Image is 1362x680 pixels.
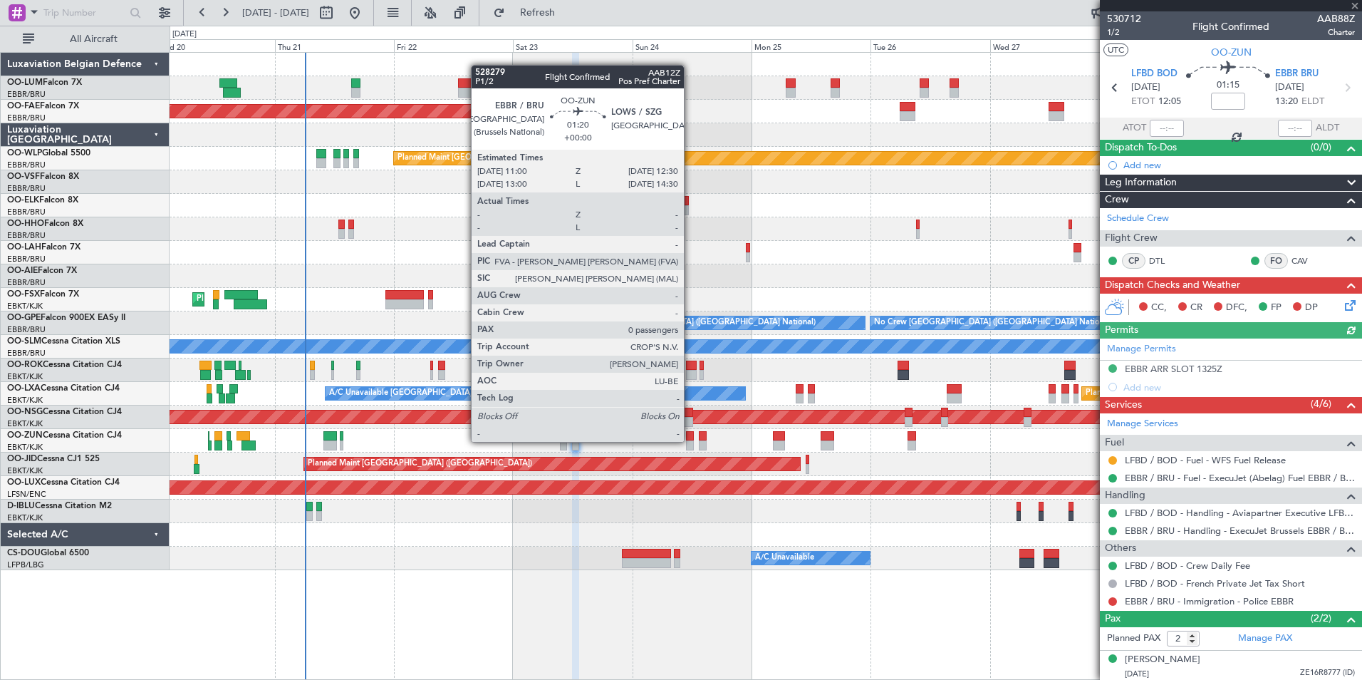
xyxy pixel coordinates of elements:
input: Trip Number [43,2,125,24]
span: AAB88Z [1317,11,1355,26]
span: OO-ZUN [1211,45,1252,60]
a: Manage Services [1107,417,1178,431]
a: EBBR/BRU [7,324,46,335]
div: Planned Maint [GEOGRAPHIC_DATA] ([GEOGRAPHIC_DATA] National) [1086,383,1343,404]
span: DP [1305,301,1318,315]
span: ETOT [1131,95,1155,109]
span: Others [1105,540,1136,557]
a: EBKT/KJK [7,512,43,523]
span: OO-AIE [7,267,38,275]
div: [DATE] [172,29,197,41]
span: ZE16R8777 (ID) [1300,667,1355,679]
a: OO-AIEFalcon 7X [7,267,77,275]
span: ALDT [1316,121,1339,135]
div: No Crew [GEOGRAPHIC_DATA] ([GEOGRAPHIC_DATA] National) [874,312,1113,334]
span: ATOT [1123,121,1146,135]
span: All Aircraft [37,34,150,44]
a: OO-LUXCessna Citation CJ4 [7,478,120,487]
span: OO-LUX [7,478,41,487]
a: EBBR/BRU [7,160,46,170]
span: Handling [1105,488,1145,504]
a: EBBR/BRU [7,254,46,264]
span: OO-ROK [7,361,43,369]
span: CR [1190,301,1202,315]
label: Planned PAX [1107,632,1160,646]
a: DTL [1149,254,1181,267]
a: EBBR / BRU - Fuel - ExecuJet (Abelag) Fuel EBBR / BRU [1125,472,1355,484]
span: [DATE] [1125,669,1149,679]
span: 530712 [1107,11,1141,26]
div: A/C Unavailable [GEOGRAPHIC_DATA] ([GEOGRAPHIC_DATA] National) [329,383,594,404]
div: Mon 25 [752,39,870,52]
div: No Crew [GEOGRAPHIC_DATA] ([GEOGRAPHIC_DATA] National) [577,312,816,334]
a: LFBD / BOD - French Private Jet Tax Short [1125,577,1305,589]
span: Dispatch To-Dos [1105,140,1177,156]
a: EBBR/BRU [7,89,46,100]
span: OO-HHO [7,220,44,228]
a: EBBR/BRU [7,207,46,217]
div: Sat 23 [513,39,632,52]
span: (2/2) [1311,611,1331,626]
a: OO-VSFFalcon 8X [7,172,79,181]
span: (0/0) [1311,140,1331,155]
a: LFBD / BOD - Handling - Aviapartner Executive LFBD****MYhandling*** / BOD [1125,507,1355,519]
span: OO-LUM [7,78,43,87]
a: EBKT/KJK [7,301,43,311]
div: A/C Unavailable [755,547,814,569]
button: All Aircraft [16,28,155,51]
div: [PERSON_NAME] [1125,653,1200,667]
span: OO-ZUN [7,431,43,440]
span: 12:05 [1158,95,1181,109]
span: 01:15 [1217,78,1239,93]
div: Planned Maint [GEOGRAPHIC_DATA] ([GEOGRAPHIC_DATA]) [397,148,622,169]
span: OO-LXA [7,384,41,393]
div: Wed 27 [990,39,1109,52]
a: OO-JIDCessna CJ1 525 [7,455,100,463]
span: OO-LAH [7,243,41,252]
button: UTC [1103,43,1128,56]
span: OO-FSX [7,290,40,299]
a: EBBR/BRU [7,230,46,241]
a: CAV [1291,254,1324,267]
a: OO-ELKFalcon 8X [7,196,78,205]
span: Refresh [508,8,568,18]
span: FP [1271,301,1282,315]
div: FO [1264,253,1288,269]
span: Services [1105,397,1142,413]
span: OO-FAE [7,102,40,110]
a: EBBR / BRU - Handling - ExecuJet Brussels EBBR / BRU [1125,525,1355,537]
a: OO-FAEFalcon 7X [7,102,79,110]
span: OO-VSF [7,172,40,181]
span: CC, [1151,301,1167,315]
div: Thu 21 [275,39,394,52]
a: OO-GPEFalcon 900EX EASy II [7,314,125,322]
a: EBKT/KJK [7,418,43,429]
a: OO-ROKCessna Citation CJ4 [7,361,122,369]
span: Fuel [1105,435,1124,451]
span: Crew [1105,192,1129,208]
a: EBKT/KJK [7,465,43,476]
span: OO-JID [7,455,37,463]
a: OO-SLMCessna Citation XLS [7,337,120,346]
a: EBKT/KJK [7,371,43,382]
a: OO-LAHFalcon 7X [7,243,80,252]
a: Manage PAX [1238,632,1292,646]
span: [DATE] [1275,81,1304,95]
span: EBBR BRU [1275,67,1319,81]
span: OO-SLM [7,337,41,346]
div: Flight Confirmed [1192,19,1269,34]
div: Add new [1123,159,1355,171]
span: LFBD BOD [1131,67,1178,81]
a: LFPB/LBG [7,560,44,570]
a: OO-WLPGlobal 5500 [7,149,90,158]
span: OO-ELK [7,196,39,205]
div: Fri 22 [394,39,513,52]
a: EBBR/BRU [7,277,46,288]
span: Pax [1105,611,1121,627]
div: CP [1122,253,1145,269]
span: CS-DOU [7,549,41,557]
a: OO-NSGCessna Citation CJ4 [7,408,122,416]
a: D-IBLUCessna Citation M2 [7,502,112,510]
a: EBKT/KJK [7,395,43,406]
a: EBBR/BRU [7,348,46,359]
